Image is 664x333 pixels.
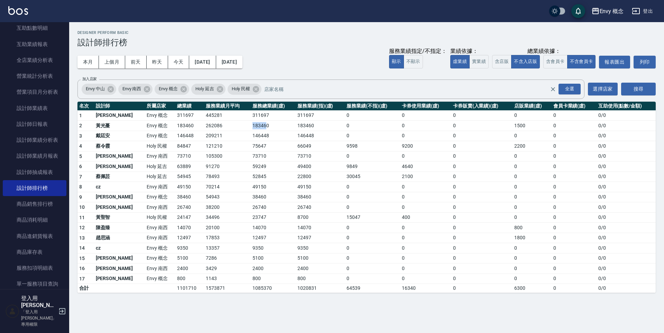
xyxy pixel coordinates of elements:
[345,141,400,151] td: 9598
[513,131,551,141] td: 0
[251,110,296,121] td: 311697
[145,243,176,253] td: Envy 概念
[296,192,345,202] td: 38460
[94,202,145,213] td: [PERSON_NAME]
[251,212,296,223] td: 23747
[600,7,624,16] div: Envy 概念
[400,212,451,223] td: 400
[621,83,656,95] button: 搜尋
[451,243,513,253] td: 0
[400,274,451,284] td: 0
[450,55,470,68] button: 虛業績
[204,223,251,233] td: 20100
[296,243,345,253] td: 9350
[400,182,451,192] td: 0
[400,121,451,131] td: 0
[296,102,345,111] th: 服務業績(指)(虛)
[204,110,251,121] td: 445281
[345,182,400,192] td: 0
[597,274,656,284] td: 0 / 0
[79,164,82,169] span: 6
[597,172,656,182] td: 0 / 0
[296,151,345,161] td: 73710
[513,243,551,253] td: 0
[79,184,82,189] span: 8
[552,233,597,243] td: 0
[228,84,262,95] div: Holy 民權
[552,274,597,284] td: 0
[451,172,513,182] td: 0
[189,56,216,68] button: [DATE]
[175,223,204,233] td: 14070
[552,161,597,172] td: 0
[3,164,66,180] a: 設計師抽成報表
[557,82,582,96] button: Open
[175,182,204,192] td: 49150
[3,212,66,228] a: 商品消耗明細
[597,110,656,121] td: 0 / 0
[79,276,85,281] span: 17
[94,182,145,192] td: cz
[3,196,66,212] a: 商品銷售排行榜
[118,84,153,95] div: Envy 南西
[389,55,404,68] button: 顯示
[82,85,109,92] span: Envy 中山
[451,151,513,161] td: 0
[94,131,145,141] td: 戴廷安
[204,182,251,192] td: 70214
[552,172,597,182] td: 0
[345,161,400,172] td: 9849
[204,212,251,223] td: 34496
[552,212,597,223] td: 0
[79,174,82,179] span: 7
[597,121,656,131] td: 0 / 0
[552,192,597,202] td: 0
[597,192,656,202] td: 0 / 0
[94,110,145,121] td: [PERSON_NAME]
[175,233,204,243] td: 12497
[597,102,656,111] th: 互助使用(點數/金額)
[125,56,147,68] button: 前天
[251,182,296,192] td: 49150
[567,55,596,68] button: 不含會員卡
[145,151,176,161] td: Envy 南西
[400,172,451,182] td: 2100
[400,161,451,172] td: 4640
[404,55,423,68] button: 不顯示
[552,223,597,233] td: 0
[451,110,513,121] td: 0
[552,182,597,192] td: 0
[552,243,597,253] td: 0
[251,223,296,233] td: 14070
[513,212,551,223] td: 0
[345,151,400,161] td: 0
[3,52,66,68] a: 全店業績分析表
[345,202,400,213] td: 0
[451,161,513,172] td: 0
[175,192,204,202] td: 38460
[451,223,513,233] td: 0
[175,151,204,161] td: 73710
[94,212,145,223] td: 黃聖智
[296,223,345,233] td: 14070
[8,6,28,15] img: Logo
[513,192,551,202] td: 0
[552,151,597,161] td: 0
[589,4,627,18] button: Envy 概念
[251,263,296,274] td: 2400
[175,172,204,182] td: 54945
[296,202,345,213] td: 26740
[296,110,345,121] td: 311697
[597,223,656,233] td: 0 / 0
[204,102,251,111] th: 服務業績月平均
[513,110,551,121] td: 0
[79,235,85,241] span: 13
[513,121,551,131] td: 1500
[552,141,597,151] td: 0
[99,56,125,68] button: 上個月
[145,212,176,223] td: Holy 民權
[118,85,146,92] span: Envy 南西
[3,68,66,84] a: 營業統計分析表
[400,263,451,274] td: 0
[400,102,451,111] th: 卡券使用業績(虛)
